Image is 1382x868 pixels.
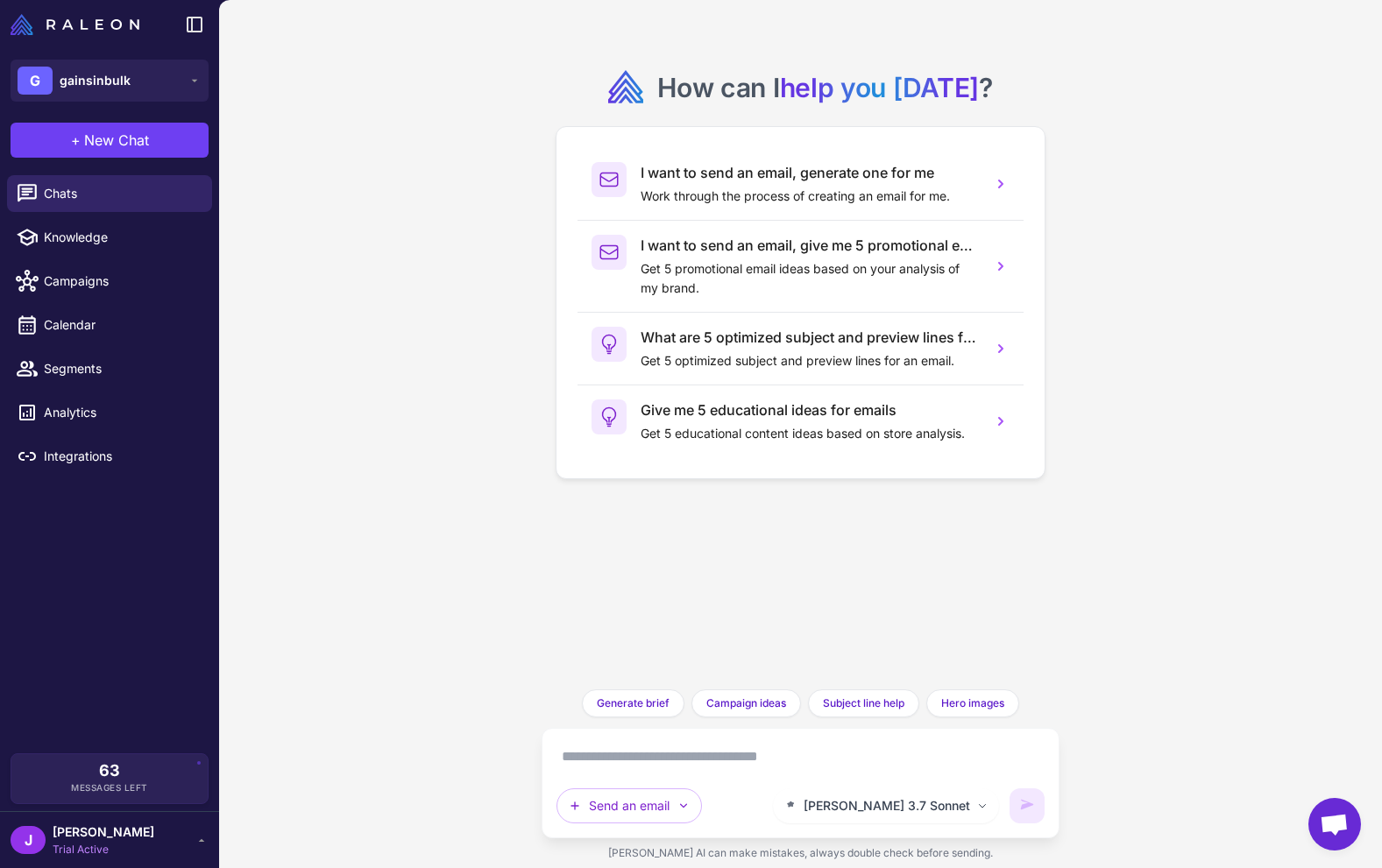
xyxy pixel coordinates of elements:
span: Integrations [44,447,198,466]
h3: Give me 5 educational ideas for emails [641,399,978,420]
a: Open chat [1308,798,1361,850]
span: Segments [44,359,198,378]
button: Hero images [926,689,1019,717]
span: Messages Left [71,781,148,794]
span: [PERSON_NAME] [53,822,154,842]
p: Get 5 promotional email ideas based on your analysis of my brand. [641,259,978,298]
a: Analytics [7,394,212,431]
h3: I want to send an email, generate one for me [641,162,978,183]
span: New Chat [84,130,149,151]
span: Generate brief [597,695,670,711]
a: Knowledge [7,219,212,256]
a: Segments [7,350,212,387]
span: Calendar [44,315,198,335]
div: G [18,67,53,95]
span: + [71,130,81,151]
button: Generate brief [582,689,684,717]
button: Ggainsinbulk [11,60,209,102]
img: Raleon Logo [11,14,139,35]
button: +New Chat [11,123,209,158]
h3: I want to send an email, give me 5 promotional email ideas. [641,235,978,256]
span: Analytics [44,403,198,422]
button: [PERSON_NAME] 3.7 Sonnet [773,788,999,823]
a: Campaigns [7,263,212,300]
button: Subject line help [808,689,919,717]
button: Send an email [556,788,702,823]
span: Campaign ideas [706,695,786,711]
div: J [11,826,46,854]
span: Hero images [941,695,1004,711]
a: Calendar [7,307,212,343]
p: Get 5 optimized subject and preview lines for an email. [641,351,978,370]
p: Get 5 educational content ideas based on store analysis. [641,424,978,443]
div: [PERSON_NAME] AI can make mistakes, always double check before sending. [542,838,1060,868]
button: Campaign ideas [691,689,801,717]
span: 63 [99,763,120,779]
span: gainsinbulk [60,71,131,90]
span: [PERSON_NAME] 3.7 Sonnet [804,796,970,815]
span: Chats [44,184,198,203]
p: Work through the process of creating an email for me. [641,187,978,206]
span: Campaigns [44,272,198,291]
a: Integrations [7,438,212,475]
h2: How can I ? [657,70,993,105]
span: Trial Active [53,842,154,857]
span: Subject line help [823,695,904,711]
h3: What are 5 optimized subject and preview lines for an email? [641,327,978,348]
span: Knowledge [44,228,198,247]
a: Chats [7,175,212,212]
span: help you [DATE] [780,72,980,103]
